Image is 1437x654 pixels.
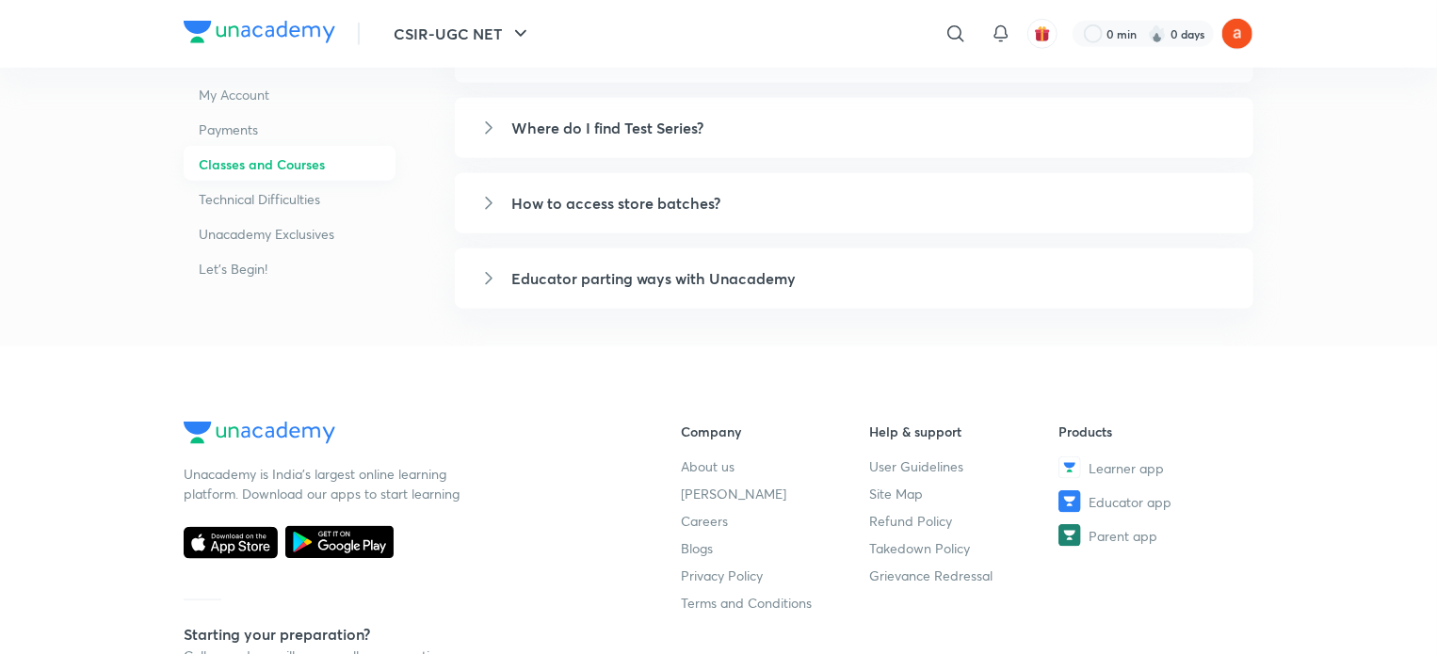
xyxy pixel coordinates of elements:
[455,98,1253,158] a: Where do I find Test Series?
[184,112,396,147] a: Payments
[870,484,1059,503] a: Site Map
[681,593,870,613] a: Terms and Conditions
[1089,492,1171,512] span: Educator app
[681,566,870,585] a: Privacy Policy
[1089,526,1157,546] span: Parent app
[1058,490,1081,513] img: Educator app
[511,117,1231,139] h5: Where do I find Test Series?
[184,147,396,182] a: Classes and Courses
[681,511,728,531] span: Careers
[382,15,543,53] button: CSIR-UGC NET
[870,456,1059,476] a: User Guidelines
[681,456,870,476] a: About us
[184,422,621,449] a: Company Logo
[870,511,1059,531] a: Refund Policy
[1058,524,1248,547] a: Parent app
[184,623,621,646] h5: Starting your preparation?
[511,267,1231,290] h5: Educator parting ways with Unacademy
[1148,24,1167,43] img: streak
[1058,456,1248,479] a: Learner app
[1058,422,1248,441] h6: Products
[184,21,335,43] img: Company Logo
[681,511,870,531] a: Careers
[455,173,1253,233] a: How to access store batches?
[184,251,396,286] a: Let's Begin!
[870,566,1059,585] a: Grievance Redressal
[1027,19,1058,49] button: avatar
[184,21,335,48] a: Company Logo
[455,248,1253,309] a: Educator parting ways with Unacademy
[184,77,396,112] a: My Account
[681,422,870,441] h6: Company
[511,192,1231,215] h5: How to access store batches?
[184,464,466,503] p: Unacademy is India’s largest online learning platform. Download our apps to start learning
[1058,524,1081,547] img: Parent app
[1058,456,1081,479] img: Learner app
[681,484,870,503] a: [PERSON_NAME]
[184,422,335,444] img: Company Logo
[1221,18,1253,50] img: arun KUMAWAT
[184,216,396,251] a: Unacademy Exclusives
[1058,490,1248,513] a: Educator app
[1089,458,1164,478] span: Learner app
[681,538,870,558] a: Blogs
[870,422,1059,441] h6: Help & support
[870,538,1059,558] a: Takedown Policy
[1034,25,1051,42] img: avatar
[184,182,396,216] a: Technical Difficulties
